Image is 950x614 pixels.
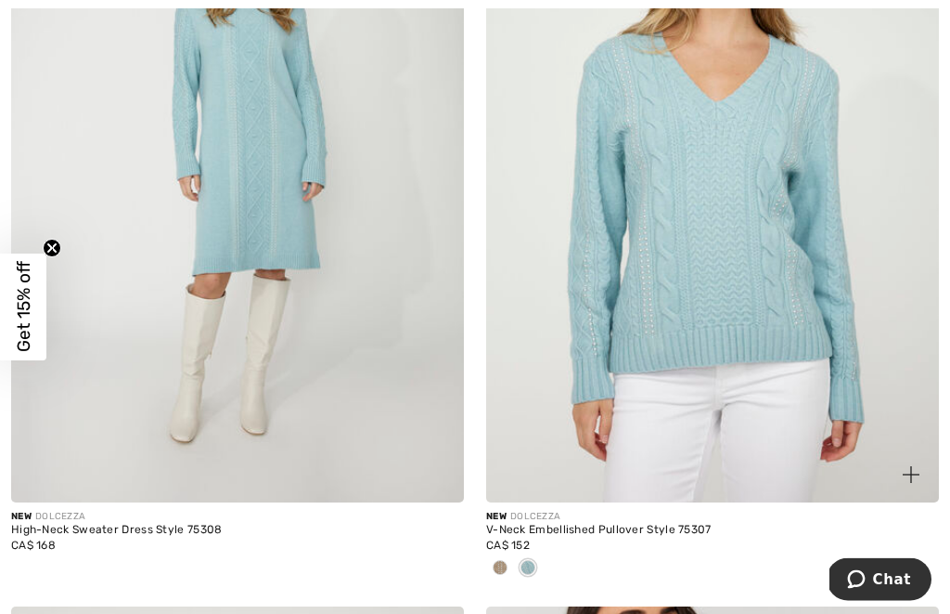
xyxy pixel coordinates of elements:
div: V-Neck Embellished Pullover Style 75307 [486,525,939,538]
div: DOLCEZZA [11,511,464,525]
div: DOLCEZZA [486,511,939,525]
button: Close teaser [43,239,61,257]
span: CA$ 168 [11,540,56,553]
div: Oatmeal [486,555,514,585]
div: Seafoam [514,555,542,585]
img: plus_v2.svg [903,467,919,484]
div: High-Neck Sweater Dress Style 75308 [11,525,464,538]
span: New [11,512,32,523]
span: New [486,512,507,523]
iframe: Opens a widget where you can chat to one of our agents [829,558,931,605]
span: Get 15% off [13,262,34,353]
span: CA$ 152 [486,540,530,553]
